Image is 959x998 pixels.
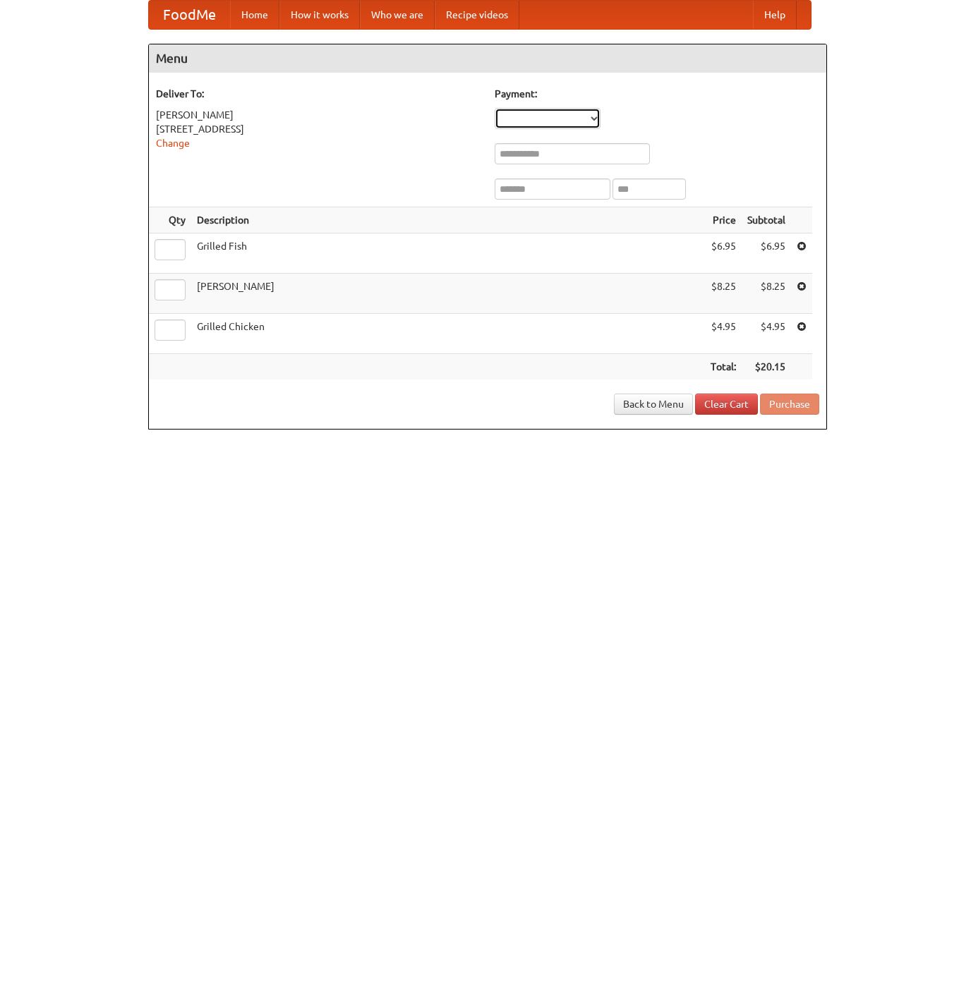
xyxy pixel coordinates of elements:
td: Grilled Fish [191,233,705,274]
td: $4.95 [742,314,791,354]
h5: Payment: [495,87,819,101]
a: Help [753,1,797,29]
td: $8.25 [742,274,791,314]
a: Recipe videos [435,1,519,29]
td: $8.25 [705,274,742,314]
a: Home [230,1,279,29]
a: How it works [279,1,360,29]
td: $4.95 [705,314,742,354]
td: $6.95 [742,233,791,274]
td: Grilled Chicken [191,314,705,354]
th: Qty [149,207,191,233]
a: Clear Cart [695,394,758,415]
h4: Menu [149,44,826,73]
a: FoodMe [149,1,230,29]
td: $6.95 [705,233,742,274]
h5: Deliver To: [156,87,481,101]
a: Back to Menu [614,394,693,415]
a: Change [156,138,190,149]
button: Purchase [760,394,819,415]
th: Total: [705,354,742,380]
th: Subtotal [742,207,791,233]
th: Price [705,207,742,233]
a: Who we are [360,1,435,29]
div: [PERSON_NAME] [156,108,481,122]
th: $20.15 [742,354,791,380]
th: Description [191,207,705,233]
div: [STREET_ADDRESS] [156,122,481,136]
td: [PERSON_NAME] [191,274,705,314]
